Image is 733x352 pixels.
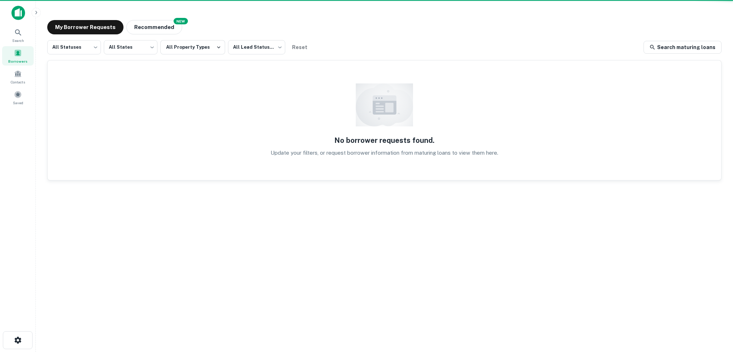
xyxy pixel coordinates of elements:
[2,25,34,45] a: Search
[228,38,285,57] div: All Lead Statuses
[2,67,34,86] a: Contacts
[697,295,733,329] iframe: Chat Widget
[47,38,101,57] div: All Statuses
[644,41,722,54] a: Search maturing loans
[2,88,34,107] a: Saved
[2,46,34,66] a: Borrowers
[104,38,157,57] div: All States
[11,6,25,20] img: capitalize-icon.png
[160,40,225,54] button: All Property Types
[47,20,123,34] button: My Borrower Requests
[356,83,413,126] img: empty content
[12,38,24,43] span: Search
[334,135,435,146] h5: No borrower requests found.
[13,100,23,106] span: Saved
[288,40,311,54] button: Reset
[174,18,188,24] div: NEW
[8,58,28,64] span: Borrowers
[11,79,25,85] span: Contacts
[126,20,182,34] button: Recommended
[271,149,498,157] p: Update your filters, or request borrower information from maturing loans to view them here.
